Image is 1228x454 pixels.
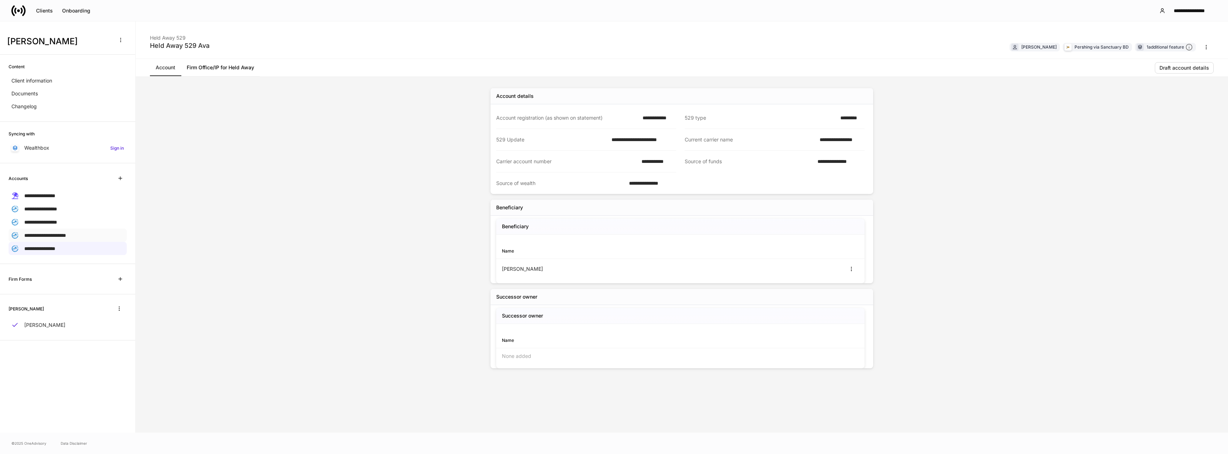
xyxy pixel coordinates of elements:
div: Clients [36,8,53,13]
div: Name [502,337,680,344]
div: Source of funds [685,158,813,165]
div: [PERSON_NAME] [1021,44,1057,50]
h5: Successor owner [502,312,543,319]
a: Data Disclaimer [61,440,87,446]
a: WealthboxSign in [9,141,127,154]
span: © 2025 OneAdvisory [11,440,46,446]
div: 529 type [685,114,836,121]
p: [PERSON_NAME] [24,321,65,329]
div: Beneficiary [496,204,523,211]
a: Client information [9,74,127,87]
a: [PERSON_NAME] [9,319,127,331]
button: Draft account details [1155,62,1214,74]
h3: [PERSON_NAME] [7,36,110,47]
h6: Firm Forms [9,276,32,283]
h6: Syncing with [9,130,35,137]
div: Name [502,248,680,254]
div: Held Away 529 [150,30,210,41]
p: Documents [11,90,38,97]
div: [PERSON_NAME] [502,265,680,273]
a: Changelog [9,100,127,113]
div: Onboarding [62,8,90,13]
div: None added [496,348,865,364]
div: 529 Update [496,136,607,143]
div: 1 additional feature [1147,44,1193,51]
div: Pershing via Sanctuary BD [1074,44,1129,50]
div: Draft account details [1159,65,1209,70]
h5: Beneficiary [502,223,529,230]
h6: [PERSON_NAME] [9,305,44,312]
div: Source of wealth [496,180,625,187]
h6: Sign in [110,145,124,151]
div: Held Away 529 Ava [150,41,210,50]
a: Documents [9,87,127,100]
button: Onboarding [57,5,95,16]
p: Client information [11,77,52,84]
p: Changelog [11,103,37,110]
button: Clients [31,5,57,16]
div: Successor owner [496,293,537,300]
h6: Content [9,63,25,70]
div: Carrier account number [496,158,637,165]
h6: Accounts [9,175,28,182]
a: Account [150,59,181,76]
div: Account registration (as shown on statement) [496,114,638,121]
div: Account details [496,93,534,100]
a: Firm Office/IP for Held Away [181,59,260,76]
div: Current carrier name [685,136,815,143]
p: Wealthbox [24,144,49,151]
